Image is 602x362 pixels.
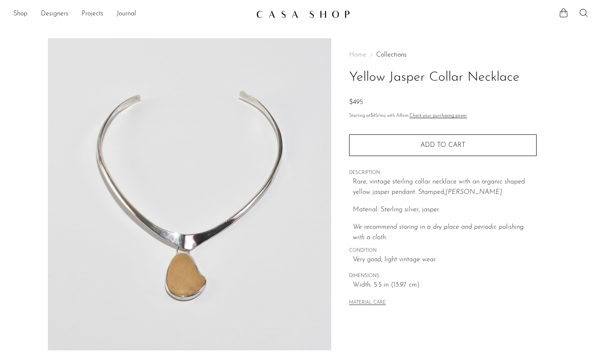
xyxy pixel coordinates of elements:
span: Add to cart [420,142,465,149]
span: DESCRIPTION [349,169,537,177]
em: [PERSON_NAME] [445,189,502,196]
a: Projects [82,9,103,20]
h1: Yellow Jasper Collar Necklace [349,67,537,88]
span: CONDITION [349,247,537,255]
span: DIMENSIONS [349,273,537,280]
a: Shop [13,9,27,20]
p: Rare, vintage sterling collar necklace with an organic shaped yellow jasper pendant. Stamped, [353,177,537,198]
span: $45 [370,114,378,118]
ul: NEW HEADER MENU [13,7,250,21]
i: We recommend storing in a dry place and periodic polishing with a cloth. [353,224,524,241]
nav: Desktop navigation [13,7,250,21]
a: Collections [376,52,407,58]
nav: Breadcrumbs [349,52,537,58]
p: Starting at /mo with Affirm. [349,112,537,120]
img: Yellow Jasper Collar Necklace [48,38,332,350]
a: Check your purchasing power - Learn more about Affirm Financing (opens in modal) [410,114,467,118]
p: Material: Sterling silver, jasper. [353,205,537,216]
button: Add to cart [349,134,537,156]
span: Very good; light vintage wear. [353,255,537,265]
button: MATERIAL CARE [349,300,386,306]
span: Home [349,52,366,58]
a: Journal [117,9,136,20]
a: Designers [41,9,68,20]
span: $495 [349,99,363,106]
span: Width: 5.5 in (13.97 cm) [353,280,537,291]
